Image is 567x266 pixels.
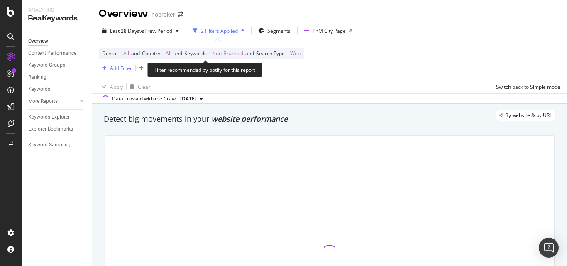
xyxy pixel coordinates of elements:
button: [DATE] [177,94,206,104]
div: Keyword Sampling [28,141,71,149]
div: Switch back to Simple mode [496,83,560,90]
span: All [123,48,129,59]
span: and [245,50,254,57]
button: Last 28 DaysvsPrev. Period [99,24,182,37]
button: Segments [255,24,294,37]
button: 2 Filters Applied [189,24,248,37]
a: Keyword Sampling [28,141,86,149]
span: Last 28 Days [110,27,139,34]
a: Overview [28,37,86,46]
div: Filter recommended by botify for this report [147,63,262,77]
span: = [161,50,164,57]
a: Keywords [28,85,86,94]
div: Content Performance [28,49,76,58]
a: Content Performance [28,49,86,58]
span: vs Prev. Period [139,27,172,34]
a: More Reports [28,97,78,106]
div: 2 Filters Applied [201,27,238,34]
div: Open Intercom Messenger [539,238,559,258]
span: 2025 Sep. 1st [180,95,196,102]
div: Explorer Bookmarks [28,125,73,134]
span: Country [142,50,160,57]
a: Ranking [28,73,86,82]
span: All [166,48,171,59]
div: Keywords [28,85,50,94]
span: Non-Branded [212,48,243,59]
div: More Reports [28,97,58,106]
button: PnM City Page [301,24,356,37]
div: arrow-right-arrow-left [178,12,183,17]
a: Explorer Bookmarks [28,125,86,134]
div: Add Filter [110,65,132,72]
span: and [174,50,182,57]
div: Overview [28,37,48,46]
div: PnM City Page [313,27,346,34]
span: By website & by URL [505,113,552,118]
div: legacy label [496,110,555,121]
span: and [131,50,140,57]
span: = [119,50,122,57]
a: Keywords Explorer [28,113,86,122]
span: Segments [267,27,291,34]
span: Keywords [184,50,207,57]
div: Keywords Explorer [28,113,70,122]
span: Web [290,48,301,59]
div: Data crossed with the Crawl [112,95,177,102]
div: Overview [99,7,148,21]
button: Apply [99,80,123,93]
button: Clear [127,80,150,93]
div: Keyword Groups [28,61,65,70]
button: Add Filter Group [136,63,185,73]
div: nobroker [152,10,175,19]
span: Device [102,50,118,57]
div: Apply [110,83,123,90]
button: Add Filter [99,63,132,73]
button: Switch back to Simple mode [493,80,560,93]
div: Analytics [28,7,85,14]
div: Add Filter Group [147,65,185,72]
div: Ranking [28,73,46,82]
div: Clear [138,83,150,90]
a: Keyword Groups [28,61,86,70]
span: Search Type [256,50,285,57]
span: = [286,50,289,57]
span: = [208,50,211,57]
div: RealKeywords [28,14,85,23]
